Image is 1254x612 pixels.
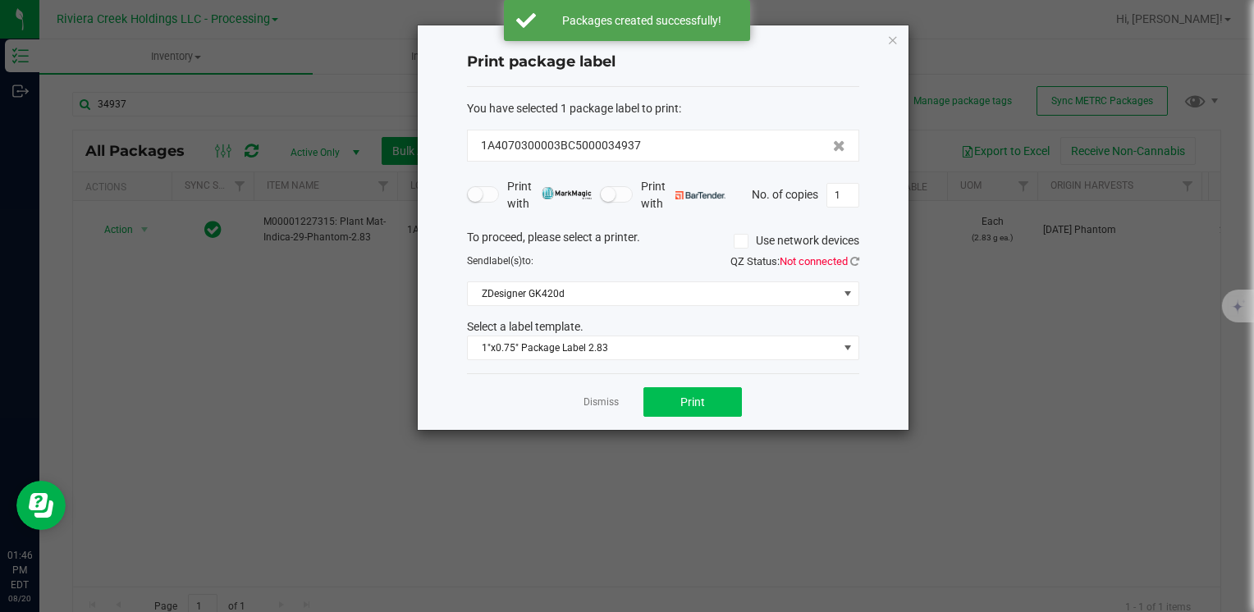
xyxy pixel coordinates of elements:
label: Use network devices [734,232,859,249]
span: 1A4070300003BC5000034937 [481,137,641,154]
span: Print with [507,178,592,212]
div: To proceed, please select a printer. [455,229,872,253]
span: Print with [641,178,725,212]
div: Packages created successfully! [545,12,738,29]
span: 1"x0.75" Package Label 2.83 [468,336,838,359]
div: : [467,100,859,117]
button: Print [643,387,742,417]
a: Dismiss [584,395,619,409]
span: label(s) [489,255,522,267]
h4: Print package label [467,52,859,73]
span: No. of copies [752,187,818,200]
img: mark_magic_cybra.png [542,187,592,199]
span: Print [680,395,705,409]
span: QZ Status: [730,255,859,267]
img: bartender.png [675,191,725,199]
span: ZDesigner GK420d [468,282,838,305]
div: Select a label template. [455,318,872,336]
span: Send to: [467,255,533,267]
span: You have selected 1 package label to print [467,102,679,115]
span: Not connected [780,255,848,267]
iframe: Resource center [16,481,66,530]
